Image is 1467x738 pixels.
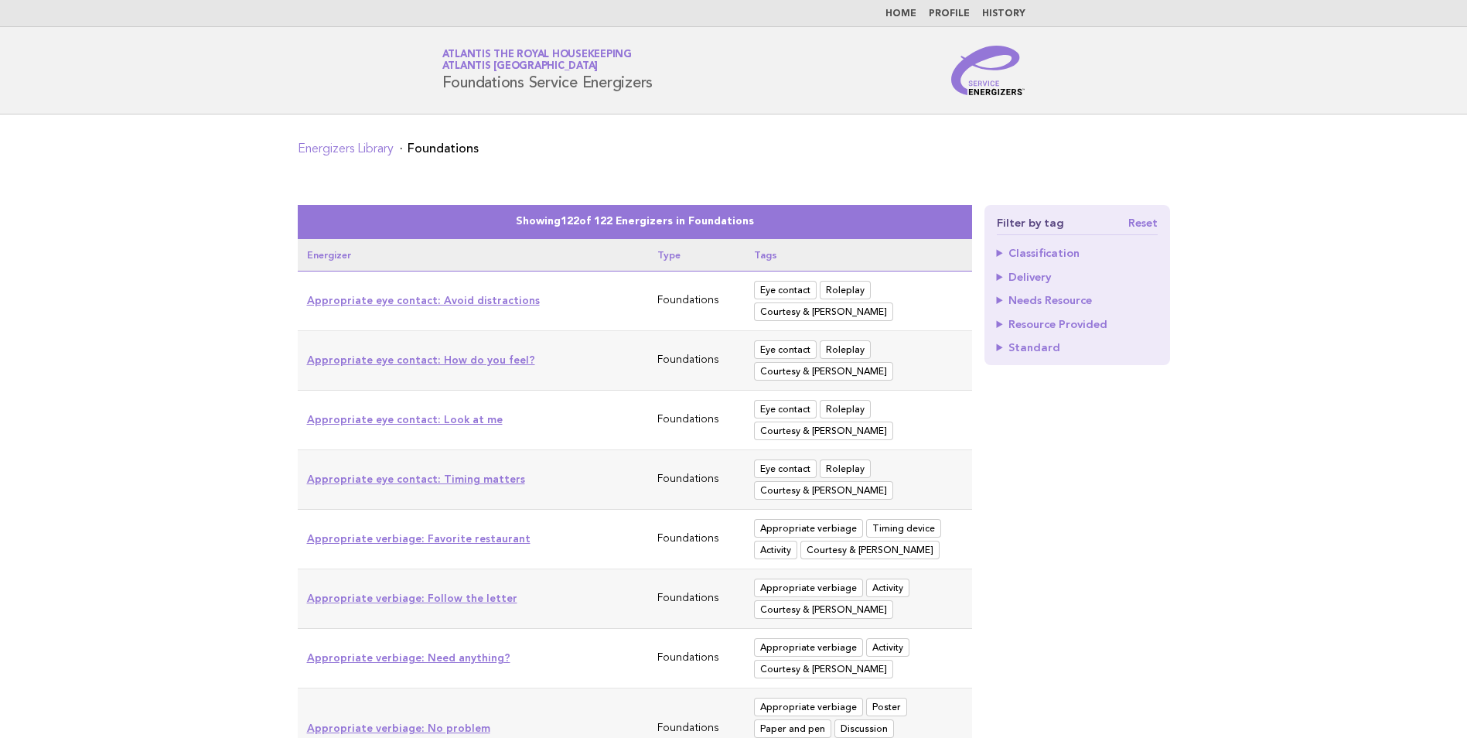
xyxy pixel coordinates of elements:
span: Activity [754,541,797,559]
h1: Foundations Service Energizers [442,50,653,91]
td: Foundations [648,629,745,688]
summary: Resource Provided [997,319,1158,330]
a: Appropriate eye contact: Look at me [307,413,503,425]
span: Eye contact [754,460,817,478]
a: Reset [1128,217,1158,228]
span: Poster [866,698,907,716]
td: Foundations [648,391,745,450]
summary: Needs Resource [997,295,1158,306]
summary: Delivery [997,272,1158,282]
span: Roleplay [820,340,871,359]
summary: Classification [997,248,1158,258]
span: Courtesy & Manners [754,481,893,500]
span: Appropriate verbiage [754,698,863,716]
td: Foundations [648,331,745,391]
a: Profile [929,9,970,19]
a: Appropriate eye contact: Avoid distractions [307,294,540,306]
span: Appropriate verbiage [754,638,863,657]
img: Service Energizers [951,46,1025,95]
summary: Standard [997,342,1158,353]
td: Foundations [648,272,745,331]
td: Foundations [648,450,745,510]
span: Courtesy & Manners [754,362,893,381]
span: Roleplay [820,460,871,478]
a: Appropriate eye contact: Timing matters [307,473,525,485]
span: Courtesy & Manners [754,302,893,321]
span: Appropriate verbiage [754,579,863,597]
span: Roleplay [820,400,871,419]
td: Foundations [648,569,745,629]
a: Appropriate verbiage: Favorite restaurant [307,532,531,545]
span: Eye contact [754,340,817,359]
span: Timing device [866,519,941,538]
h4: Filter by tag [997,217,1158,235]
th: Type [648,239,745,272]
a: Appropriate verbiage: No problem [307,722,490,734]
a: Appropriate eye contact: How do you feel? [307,354,535,366]
span: Activity [866,579,909,597]
th: Energizer [298,239,648,272]
a: Home [885,9,916,19]
span: Courtesy & Manners [800,541,940,559]
a: Energizers Library [298,143,394,155]
span: Roleplay [820,281,871,299]
a: History [982,9,1025,19]
span: Eye contact [754,400,817,419]
span: Paper and pen [754,719,831,738]
td: Foundations [648,510,745,569]
span: Eye contact [754,281,817,299]
caption: Showing of 122 Energizers in Foundations [298,205,972,239]
a: Appropriate verbiage: Follow the letter [307,592,517,604]
span: 122 [561,217,579,227]
span: Courtesy & Manners [754,600,893,619]
span: Appropriate verbiage [754,519,863,538]
span: Courtesy & Manners [754,660,893,678]
th: Tags [745,239,971,272]
span: Activity [866,638,909,657]
a: Appropriate verbiage: Need anything? [307,651,510,664]
span: Atlantis [GEOGRAPHIC_DATA] [442,62,599,72]
span: Courtesy & Manners [754,422,893,440]
a: Atlantis the Royal HousekeepingAtlantis [GEOGRAPHIC_DATA] [442,50,632,71]
li: Foundations [400,142,479,155]
span: Discussion [834,719,894,738]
